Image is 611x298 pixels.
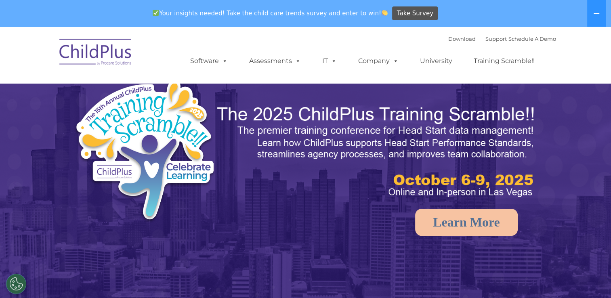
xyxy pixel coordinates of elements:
span: Last name [112,53,137,59]
img: ✅ [153,10,159,16]
a: Take Survey [392,6,438,21]
font: | [448,36,556,42]
span: Your insights needed! Take the child care trends survey and enter to win! [149,5,391,21]
a: University [412,53,460,69]
a: Assessments [241,53,309,69]
span: Phone number [112,86,147,92]
img: ChildPlus by Procare Solutions [55,33,136,73]
a: Download [448,36,476,42]
a: Support [485,36,507,42]
a: Company [350,53,407,69]
a: IT [314,53,345,69]
a: Training Scramble!! [466,53,543,69]
a: Schedule A Demo [508,36,556,42]
a: Software [182,53,236,69]
iframe: Chat Widget [571,259,611,298]
button: Cookies Settings [6,274,26,294]
img: 👏 [382,10,388,16]
span: Take Survey [397,6,433,21]
a: Learn More [415,209,518,236]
